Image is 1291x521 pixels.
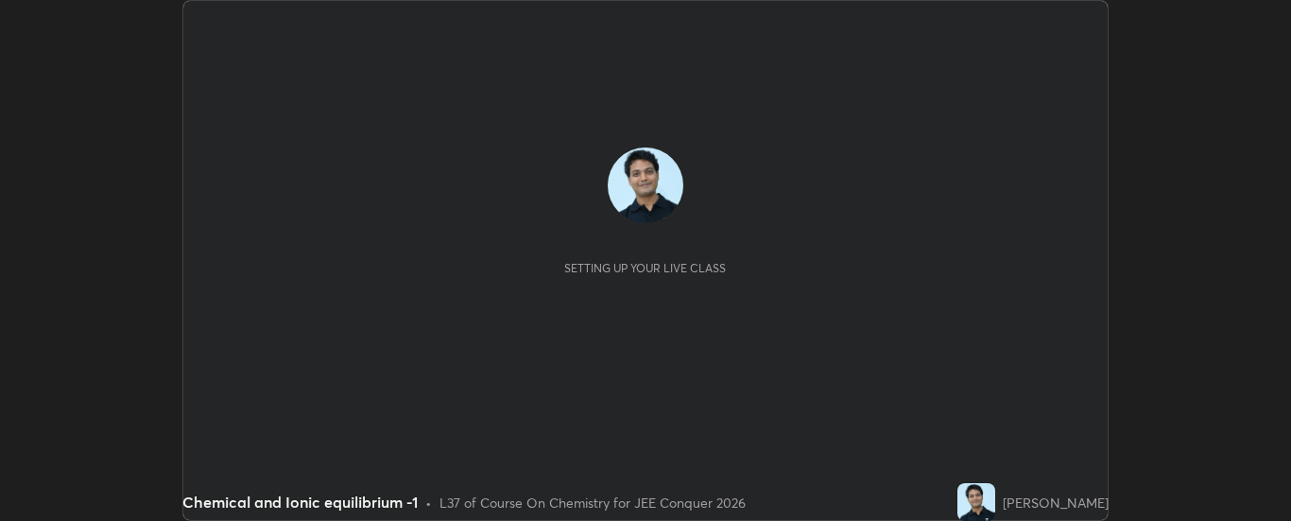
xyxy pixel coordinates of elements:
div: L37 of Course On Chemistry for JEE Conquer 2026 [439,493,746,512]
div: • [425,493,432,512]
img: a66c93c3f3b24783b2fbdc83a771ea14.jpg [608,148,683,223]
div: [PERSON_NAME] [1003,493,1109,512]
div: Chemical and Ionic equilibrium -1 [182,491,418,513]
div: Setting up your live class [564,261,726,275]
img: a66c93c3f3b24783b2fbdc83a771ea14.jpg [957,483,995,521]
